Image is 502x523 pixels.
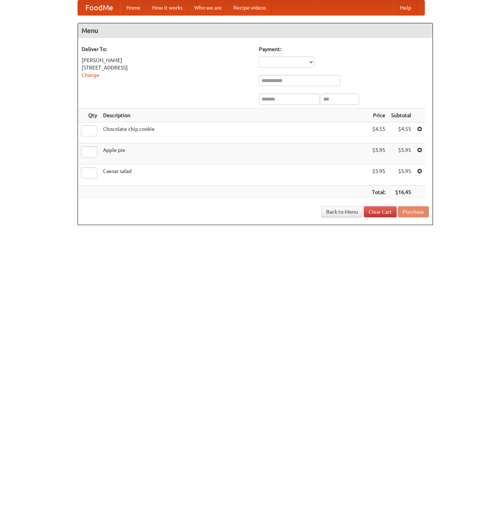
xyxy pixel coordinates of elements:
[369,164,388,186] td: $5.95
[398,206,429,217] button: Purchase
[100,109,369,122] th: Description
[388,164,414,186] td: $5.95
[82,45,252,53] h5: Deliver To:
[82,64,252,71] div: [STREET_ADDRESS]
[388,122,414,143] td: $4.55
[388,109,414,122] th: Subtotal
[78,23,433,38] h4: Menu
[369,122,388,143] td: $4.55
[100,122,369,143] td: Chocolate chip cookie
[120,0,146,15] a: Home
[388,186,414,199] th: $16.45
[321,206,363,217] a: Back to Menu
[364,206,397,217] a: Clear Cart
[188,0,228,15] a: Who we are
[146,0,188,15] a: How it works
[369,143,388,164] td: $5.95
[78,109,100,122] th: Qty
[388,143,414,164] td: $5.95
[82,72,99,78] a: Change
[100,143,369,164] td: Apple pie
[100,164,369,186] td: Caesar salad
[82,57,252,64] div: [PERSON_NAME]
[394,0,417,15] a: Help
[78,0,120,15] a: FoodMe
[369,186,388,199] th: Total:
[369,109,388,122] th: Price
[259,45,429,53] h5: Payment:
[228,0,272,15] a: Recipe videos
